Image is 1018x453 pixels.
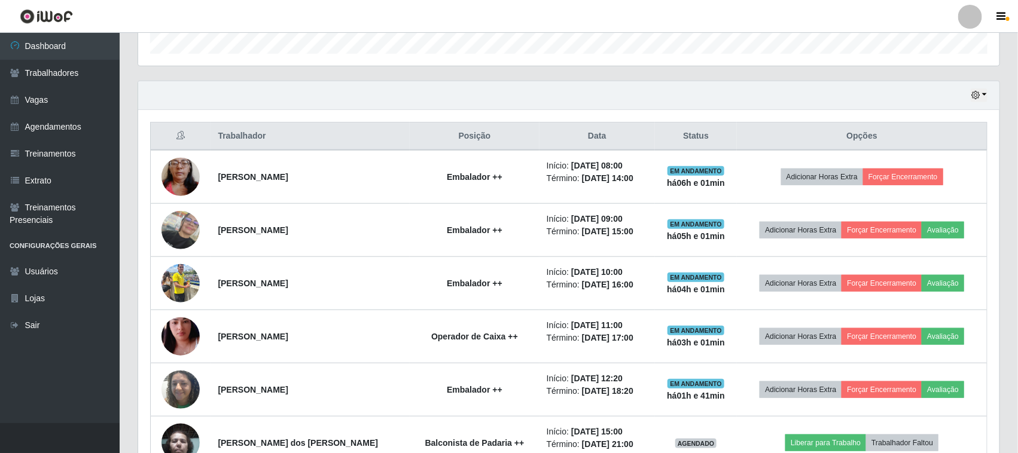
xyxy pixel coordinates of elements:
[667,391,725,400] strong: há 01 h e 41 min
[431,332,518,341] strong: Operador de Caixa ++
[547,438,648,451] li: Término:
[410,123,540,151] th: Posição
[922,381,964,398] button: Avaliação
[655,123,737,151] th: Status
[161,258,200,308] img: 1748380759498.jpeg
[785,434,866,451] button: Liberar para Trabalho
[547,426,648,438] li: Início:
[863,169,943,185] button: Forçar Encerramento
[922,275,964,292] button: Avaliação
[571,161,623,170] time: [DATE] 08:00
[547,172,648,185] li: Término:
[842,275,922,292] button: Forçar Encerramento
[447,385,502,394] strong: Embalador ++
[760,275,842,292] button: Adicionar Horas Extra
[540,123,655,151] th: Data
[760,381,842,398] button: Adicionar Horas Extra
[447,225,502,235] strong: Embalador ++
[547,160,648,172] li: Início:
[547,385,648,397] li: Término:
[667,231,725,241] strong: há 05 h e 01 min
[668,273,724,282] span: EM ANDAMENTO
[571,214,623,224] time: [DATE] 09:00
[20,9,73,24] img: CoreUI Logo
[667,338,725,347] strong: há 03 h e 01 min
[582,386,633,396] time: [DATE] 18:20
[425,438,525,448] strong: Balconista de Padaria ++
[571,427,623,436] time: [DATE] 15:00
[668,379,724,388] span: EM ANDAMENTO
[582,173,633,183] time: [DATE] 14:00
[218,332,288,341] strong: [PERSON_NAME]
[547,332,648,344] li: Término:
[922,328,964,345] button: Avaliação
[547,319,648,332] li: Início:
[571,374,623,383] time: [DATE] 12:20
[218,172,288,182] strong: [PERSON_NAME]
[866,434,938,451] button: Trabalhador Faltou
[218,225,288,235] strong: [PERSON_NAME]
[211,123,410,151] th: Trabalhador
[161,302,200,371] img: 1754840116013.jpeg
[582,227,633,236] time: [DATE] 15:00
[737,123,987,151] th: Opções
[667,178,725,188] strong: há 06 h e 01 min
[582,439,633,449] time: [DATE] 21:00
[547,278,648,291] li: Término:
[571,267,623,277] time: [DATE] 10:00
[842,328,922,345] button: Forçar Encerramento
[760,222,842,238] button: Adicionar Horas Extra
[922,222,964,238] button: Avaliação
[447,278,502,288] strong: Embalador ++
[218,385,288,394] strong: [PERSON_NAME]
[218,278,288,288] strong: [PERSON_NAME]
[547,225,648,238] li: Término:
[547,266,648,278] li: Início:
[218,438,378,448] strong: [PERSON_NAME] dos [PERSON_NAME]
[582,333,633,342] time: [DATE] 17:00
[571,320,623,330] time: [DATE] 11:00
[582,280,633,289] time: [DATE] 16:00
[161,211,200,249] img: 1720171489810.jpeg
[668,219,724,229] span: EM ANDAMENTO
[668,326,724,335] span: EM ANDAMENTO
[668,166,724,176] span: EM ANDAMENTO
[547,372,648,385] li: Início:
[842,381,922,398] button: Forçar Encerramento
[675,439,717,448] span: AGENDADO
[447,172,502,182] strong: Embalador ++
[760,328,842,345] button: Adicionar Horas Extra
[667,284,725,294] strong: há 04 h e 01 min
[161,143,200,211] img: 1755643695220.jpeg
[781,169,863,185] button: Adicionar Horas Extra
[547,213,648,225] li: Início:
[161,364,200,415] img: 1736128144098.jpeg
[842,222,922,238] button: Forçar Encerramento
